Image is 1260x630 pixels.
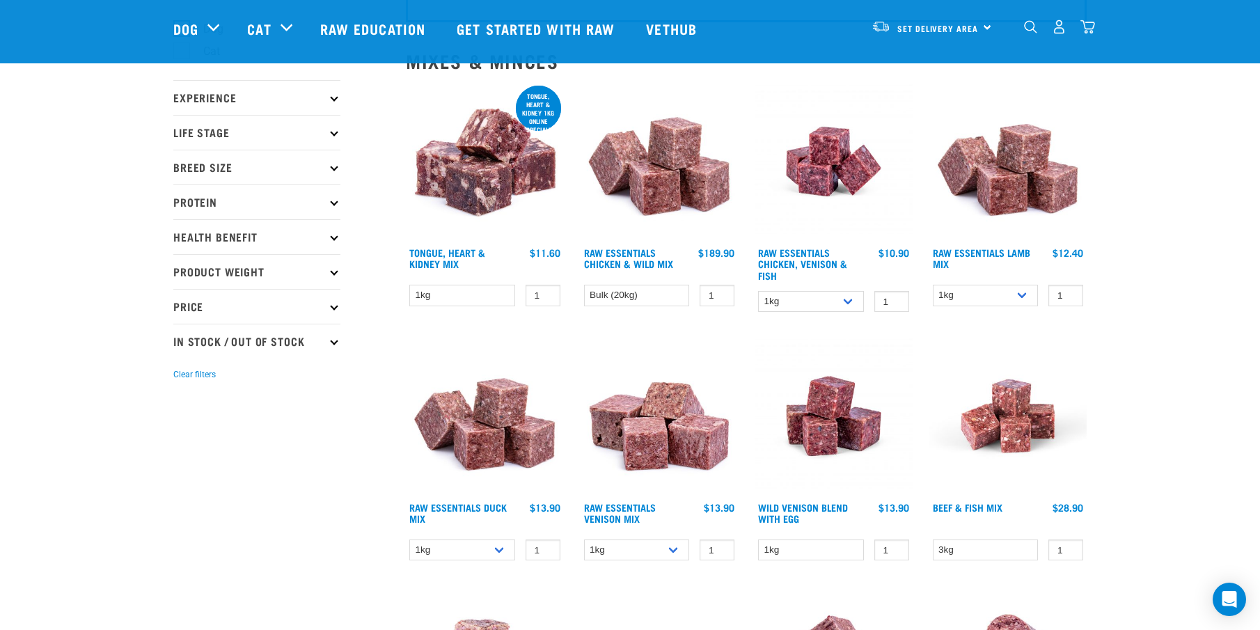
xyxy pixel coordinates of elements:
p: Price [173,289,340,324]
a: Tongue, Heart & Kidney Mix [409,250,485,266]
img: home-icon@2x.png [1080,19,1095,34]
a: Raw Education [306,1,443,56]
a: Cat [247,18,271,39]
img: user.png [1052,19,1066,34]
div: $28.90 [1053,502,1083,513]
img: van-moving.png [872,20,890,33]
img: Venison Egg 1616 [755,337,913,495]
a: Raw Essentials Lamb Mix [933,250,1030,266]
span: Set Delivery Area [897,26,978,31]
input: 1 [526,540,560,561]
p: Product Weight [173,254,340,289]
input: 1 [874,291,909,313]
a: Beef & Fish Mix [933,505,1002,510]
a: Raw Essentials Duck Mix [409,505,507,521]
a: Raw Essentials Chicken, Venison & Fish [758,250,847,277]
a: Raw Essentials Venison Mix [584,505,656,521]
input: 1 [1048,540,1083,561]
a: Vethub [632,1,714,56]
img: ?1041 RE Lamb Mix 01 [406,337,564,495]
p: Life Stage [173,115,340,150]
img: ?1041 RE Lamb Mix 01 [929,83,1087,241]
div: $12.40 [1053,247,1083,258]
p: Protein [173,184,340,219]
input: 1 [526,285,560,306]
div: $13.90 [704,502,734,513]
img: Beef Mackerel 1 [929,337,1087,495]
p: In Stock / Out Of Stock [173,324,340,359]
div: Tongue, Heart & Kidney 1kg online special! [516,86,561,140]
img: 1167 Tongue Heart Kidney Mix 01 [406,83,564,241]
img: Chicken Venison mix 1655 [755,83,913,241]
input: 1 [1048,285,1083,306]
div: $11.60 [530,247,560,258]
p: Experience [173,80,340,115]
input: 1 [700,540,734,561]
div: Open Intercom Messenger [1213,583,1246,616]
img: 1113 RE Venison Mix 01 [581,337,739,495]
div: $189.90 [698,247,734,258]
a: Raw Essentials Chicken & Wild Mix [584,250,673,266]
input: 1 [700,285,734,306]
div: $13.90 [879,502,909,513]
img: Pile Of Cubed Chicken Wild Meat Mix [581,83,739,241]
a: Dog [173,18,198,39]
div: $10.90 [879,247,909,258]
p: Breed Size [173,150,340,184]
p: Health Benefit [173,219,340,254]
a: Wild Venison Blend with Egg [758,505,848,521]
button: Clear filters [173,368,216,381]
img: home-icon-1@2x.png [1024,20,1037,33]
div: $13.90 [530,502,560,513]
input: 1 [874,540,909,561]
a: Get started with Raw [443,1,632,56]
